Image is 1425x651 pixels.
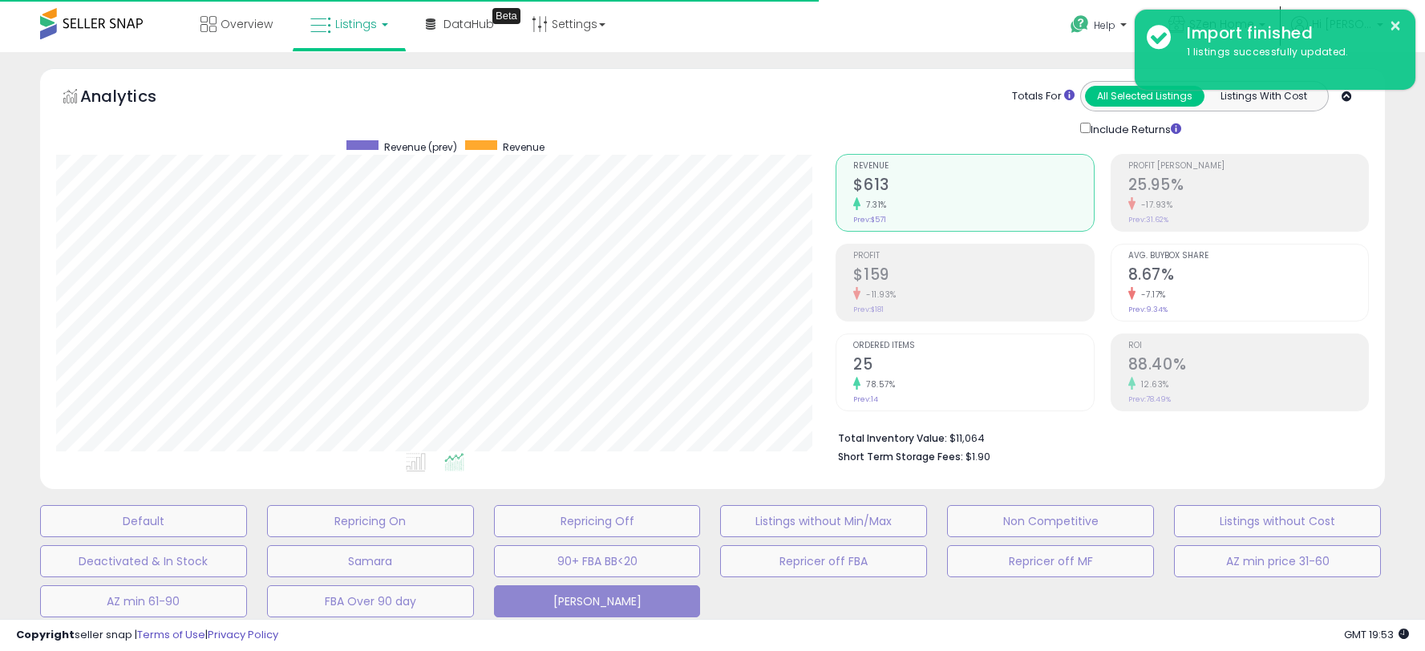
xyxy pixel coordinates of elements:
span: ROI [1128,342,1368,350]
div: 1 listings successfully updated. [1175,45,1403,60]
button: AZ min 61-90 [40,585,247,617]
i: Get Help [1070,14,1090,34]
a: Help [1058,2,1143,52]
div: seller snap | | [16,628,278,643]
small: Prev: 31.62% [1128,215,1168,224]
button: AZ min price 31-60 [1174,545,1381,577]
h2: 8.67% [1128,265,1368,287]
button: 90+ FBA BB<20 [494,545,701,577]
h2: 25.95% [1128,176,1368,197]
span: Avg. Buybox Share [1128,252,1368,261]
span: Listings [335,16,377,32]
span: Help [1094,18,1115,32]
small: Prev: 78.49% [1128,394,1171,404]
h2: 88.40% [1128,355,1368,377]
strong: Copyright [16,627,75,642]
b: Short Term Storage Fees: [838,450,963,463]
span: Ordered Items [853,342,1093,350]
small: 78.57% [860,378,895,390]
button: Samara [267,545,474,577]
small: Prev: $571 [853,215,886,224]
button: Listings without Cost [1174,505,1381,537]
span: Profit [PERSON_NAME] [1128,162,1368,171]
span: Revenue (prev) [384,140,457,154]
h2: 25 [853,355,1093,377]
small: 7.31% [860,199,887,211]
b: Total Inventory Value: [838,431,947,445]
button: Default [40,505,247,537]
div: Include Returns [1068,119,1200,138]
small: Prev: $181 [853,305,884,314]
button: [PERSON_NAME] [494,585,701,617]
button: Listings without Min/Max [720,505,927,537]
button: All Selected Listings [1085,86,1204,107]
button: Repricing On [267,505,474,537]
span: Overview [221,16,273,32]
span: $1.90 [966,449,990,464]
button: Repricing Off [494,505,701,537]
button: × [1389,16,1402,36]
span: Revenue [503,140,544,154]
span: Profit [853,252,1093,261]
span: Revenue [853,162,1093,171]
button: Non Competitive [947,505,1154,537]
h2: $613 [853,176,1093,197]
div: Tooltip anchor [492,8,520,24]
div: Import finished [1175,22,1403,45]
button: Repricer off MF [947,545,1154,577]
span: DataHub [443,16,494,32]
button: Listings With Cost [1204,86,1323,107]
small: Prev: 9.34% [1128,305,1168,314]
div: Totals For [1012,89,1075,104]
h5: Analytics [80,85,188,111]
button: Repricer off FBA [720,545,927,577]
h2: $159 [853,265,1093,287]
small: -11.93% [860,289,897,301]
li: $11,064 [838,427,1357,447]
small: -7.17% [1136,289,1166,301]
button: FBA Over 90 day [267,585,474,617]
small: Prev: 14 [853,394,878,404]
small: 12.63% [1136,378,1169,390]
button: Deactivated & In Stock [40,545,247,577]
small: -17.93% [1136,199,1173,211]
